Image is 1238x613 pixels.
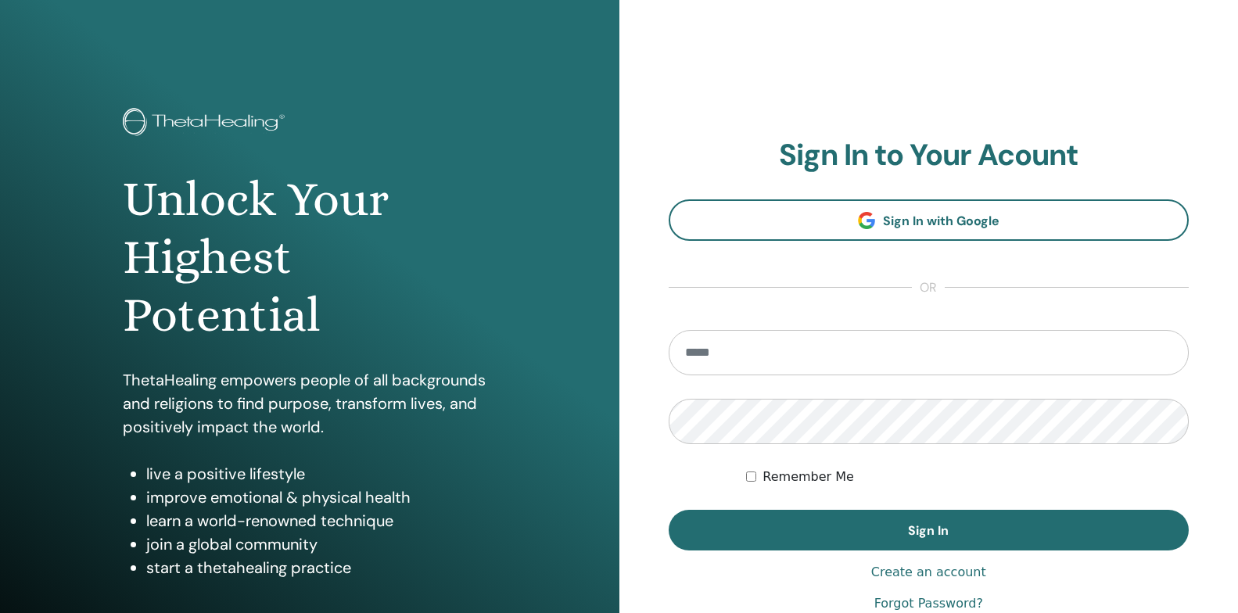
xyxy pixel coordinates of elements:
[763,468,854,486] label: Remember Me
[669,138,1190,174] h2: Sign In to Your Acount
[874,594,983,613] a: Forgot Password?
[146,532,497,556] li: join a global community
[146,462,497,486] li: live a positive lifestyle
[912,278,945,297] span: or
[123,368,497,439] p: ThetaHealing empowers people of all backgrounds and religions to find purpose, transform lives, a...
[871,563,986,582] a: Create an account
[883,213,999,229] span: Sign In with Google
[746,468,1189,486] div: Keep me authenticated indefinitely or until I manually logout
[669,510,1190,550] button: Sign In
[146,486,497,509] li: improve emotional & physical health
[123,170,497,345] h1: Unlock Your Highest Potential
[669,199,1190,241] a: Sign In with Google
[146,509,497,532] li: learn a world-renowned technique
[146,556,497,579] li: start a thetahealing practice
[908,522,949,539] span: Sign In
